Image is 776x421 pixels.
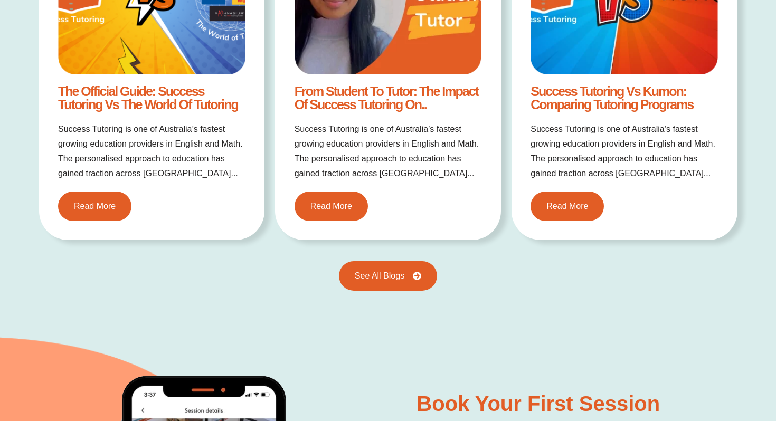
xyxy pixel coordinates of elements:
[58,84,238,112] a: The Official Guide: Success Tutoring vs The World of Tutoring
[310,202,352,211] span: Read More
[355,272,404,280] span: See All Blogs
[295,122,482,181] h2: Success Tutoring is one of Australia’s fastest growing education providers in English and Math. T...
[58,192,131,221] a: Read More
[295,192,368,221] a: Read More
[531,84,693,112] a: Success Tutoring vs Kumon: Comparing Tutoring Programs
[58,122,245,181] h2: Success Tutoring is one of Australia’s fastest growing education providers in English and Math. T...
[417,393,732,414] h2: Book Your First Session
[339,261,437,291] a: See All Blogs
[295,84,478,112] a: From Student to Tutor: The Impact of Success Tutoring on..
[531,192,604,221] a: Read More
[546,202,588,211] span: Read More
[595,302,776,421] iframe: Chat Widget
[531,122,718,181] h2: Success Tutoring is one of Australia’s fastest growing education providers in English and Math. T...
[74,202,116,211] span: Read More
